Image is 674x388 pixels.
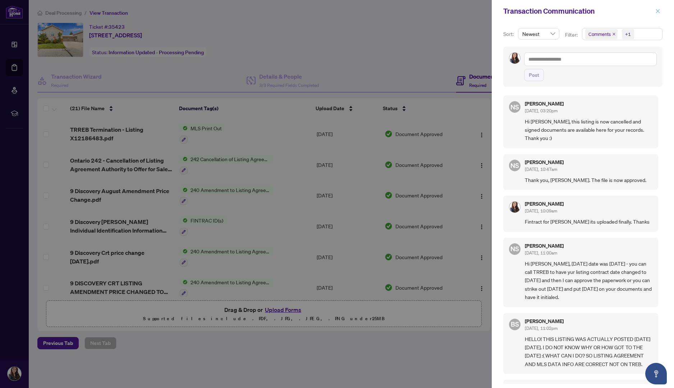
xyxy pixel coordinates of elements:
img: Profile Icon [509,202,520,212]
div: +1 [625,31,631,38]
span: NS [510,244,519,254]
div: Transaction Communication [503,6,653,17]
span: NS [510,102,519,112]
span: [DATE], 11:02pm [525,326,558,331]
h5: [PERSON_NAME] [525,319,564,324]
span: Hi [PERSON_NAME], this listing is now cancelled and signed documents are available here for your ... [525,117,652,142]
span: NS [510,160,519,170]
button: Open asap [645,363,667,384]
span: [DATE], 03:20pm [525,108,558,113]
img: Profile Icon [509,53,520,64]
p: Filter: [565,31,579,39]
button: Post [524,69,544,81]
h5: [PERSON_NAME] [525,201,564,206]
span: Newest [522,28,555,39]
h5: [PERSON_NAME] [525,101,564,106]
span: Comments [588,31,611,38]
span: Thank you, [PERSON_NAME]. The file is now approved. [525,176,652,184]
span: close [655,9,660,14]
p: Sort: [503,30,515,38]
span: Fintract for [PERSON_NAME] its uploaded finally. Thanks [525,218,652,226]
span: HELLO! THIS LISTING WAS ACTUALLY POSTED [DATE][DATE]. I DO NOT KNOW WHY OR HOW GOT TO THE [DATE] ... [525,335,652,369]
span: BS [511,319,519,329]
span: close [612,32,616,36]
span: [DATE], 11:00am [525,250,557,256]
h5: [PERSON_NAME] [525,160,564,165]
span: [DATE], 10:09am [525,208,557,214]
span: Hi [PERSON_NAME], [DATE] date was [DATE] - you can call TRREB to have yur listing contract date c... [525,260,652,301]
span: Comments [585,29,618,39]
h5: [PERSON_NAME] [525,243,564,248]
span: [DATE], 10:47am [525,167,557,172]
